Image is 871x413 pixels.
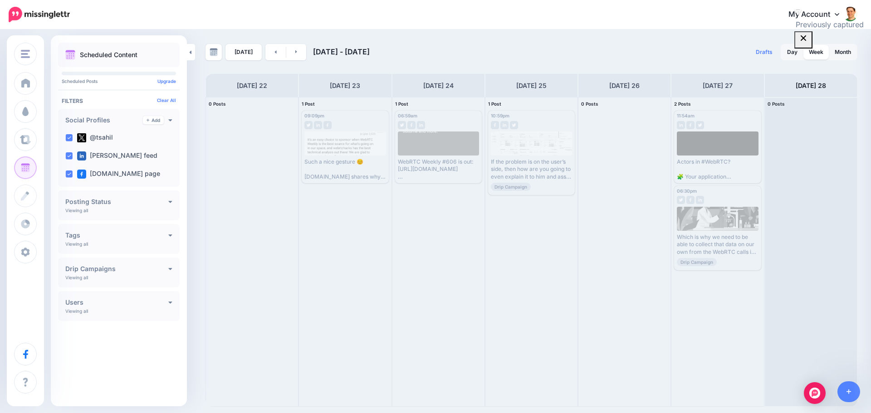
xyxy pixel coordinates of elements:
img: linkedin-grey-square.png [417,121,425,129]
div: If the problem is on the user’s side, then how are you going to even explain it to him and assist... [491,158,572,180]
h4: Users [65,299,168,306]
a: Clear All [157,97,176,103]
a: My Account [779,4,857,26]
span: 0 Posts [581,101,598,107]
img: twitter-grey-square.png [398,121,406,129]
span: 0 Posts [209,101,226,107]
p: Scheduled Posts [62,79,176,83]
p: Scheduled Content [80,52,137,58]
a: Week [803,45,829,59]
h4: [DATE] 27 [703,80,733,91]
span: 09:09pm [304,113,324,118]
label: [PERSON_NAME] feed [77,151,157,160]
img: facebook-square.png [77,170,86,179]
label: @tsahil [77,133,113,142]
div: WebRTC Weekly #606 is out: [URL][DOMAIN_NAME] This time, we cover RTC.ON 2025, gpt-realtime, Jutu... [398,158,479,180]
span: 10:59pm [491,113,509,118]
img: calendar-grey-darker.png [210,48,218,56]
a: Day [782,45,803,59]
div: Which is why we need to be able to collect that data on our own from the WebRTC calls in our appl... [677,233,758,256]
img: twitter-grey-square.png [304,121,313,129]
h4: Drip Campaigns [65,266,168,272]
img: facebook-grey-square.png [491,121,499,129]
div: Such a nice gesture 😊 [DOMAIN_NAME] shares why they sponsor WebRTC Weekly and webrtcHacks 👀 If yo... [304,158,386,180]
p: Viewing all [65,275,88,280]
span: 1 Post [488,101,501,107]
h4: Posting Status [65,199,168,205]
span: 1 Post [395,101,408,107]
img: menu.png [21,50,30,58]
h4: Filters [62,97,176,104]
h4: [DATE] 24 [423,80,454,91]
h4: [DATE] 23 [330,80,360,91]
span: 06:30pm [677,188,697,194]
p: Viewing all [65,241,88,247]
h4: [DATE] 26 [609,80,640,91]
img: linkedin-grey-square.png [696,196,704,204]
img: Missinglettr [9,7,70,22]
span: [DATE] - [DATE] [313,47,370,56]
h4: [DATE] 28 [796,80,826,91]
h4: [DATE] 25 [516,80,547,91]
a: Month [829,45,856,59]
span: 2 Posts [674,101,691,107]
span: Drip Campaign [491,183,531,191]
img: facebook-grey-square.png [407,121,416,129]
p: Viewing all [65,308,88,314]
span: 0 Posts [768,101,785,107]
h4: Tags [65,232,168,238]
img: calendar.png [65,50,75,60]
img: linkedin-grey-square.png [677,121,685,129]
img: facebook-grey-square.png [686,121,695,129]
span: Drafts [756,49,773,55]
img: linkedin-square.png [77,151,86,160]
h4: [DATE] 22 [237,80,267,91]
a: Drafts [750,44,778,60]
h4: Social Profiles [65,117,143,123]
img: linkedin-grey-square.png [314,121,322,129]
img: twitter-grey-square.png [510,121,518,129]
img: twitter-grey-square.png [677,196,685,204]
img: linkedin-grey-square.png [500,121,509,129]
a: [DATE] [225,44,262,60]
img: facebook-grey-square.png [686,196,695,204]
a: Upgrade [157,78,176,84]
span: 06:59am [398,113,417,118]
img: facebook-grey-square.png [323,121,332,129]
div: Open Intercom Messenger [804,382,826,404]
span: Drip Campaign [677,258,717,266]
span: 11:54am [677,113,695,118]
div: Actors in #WebRTC? 🧩 Your application 🧩 Web browsers 🧩 The network 🧩 Users’ devices and periphera... [677,158,758,180]
a: Add [143,116,164,124]
label: [DOMAIN_NAME] page [77,170,160,179]
p: Viewing all [65,208,88,213]
img: twitter-square.png [77,133,86,142]
span: 1 Post [302,101,315,107]
img: twitter-grey-square.png [696,121,704,129]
